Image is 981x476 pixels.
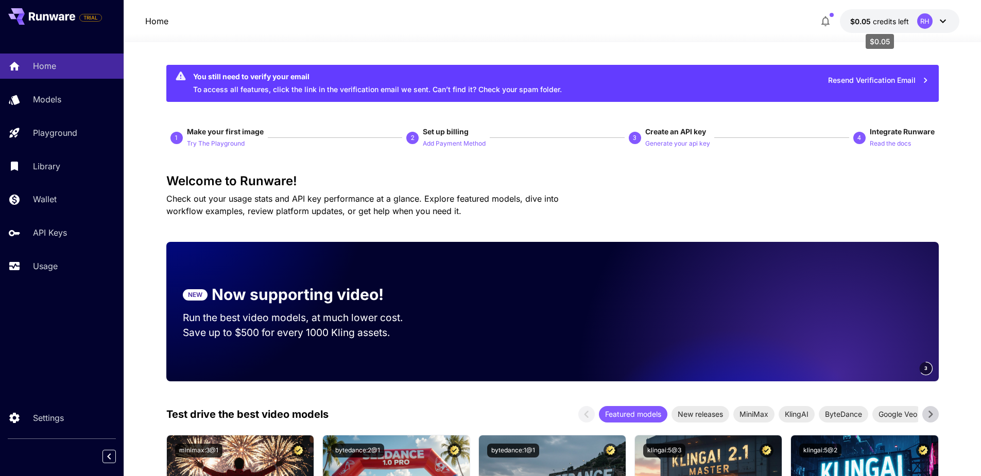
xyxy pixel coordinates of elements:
[870,127,935,136] span: Integrate Runware
[166,407,329,422] p: Test drive the best video models
[193,71,562,82] div: You still need to verify your email
[187,139,245,149] p: Try The Playground
[643,444,685,457] button: klingai:5@3
[760,444,773,457] button: Certified Model – Vetted for best performance and includes a commercial license.
[733,409,775,419] span: MiniMax
[183,325,423,340] p: Save up to $500 for every 1000 Kling assets.
[733,406,775,422] div: MiniMax
[187,137,245,149] button: Try The Playground
[799,444,841,457] button: klingai:5@2
[33,127,77,139] p: Playground
[33,160,60,172] p: Library
[924,364,927,372] span: 3
[645,127,706,136] span: Create an API key
[331,444,384,457] button: bytedance:2@1
[917,13,933,29] div: RH
[819,409,868,419] span: ByteDance
[872,406,923,422] div: Google Veo
[33,60,56,72] p: Home
[840,9,959,33] button: $0.05RH
[819,406,868,422] div: ByteDance
[866,34,894,49] div: $0.05
[916,444,930,457] button: Certified Model – Vetted for best performance and includes a commercial license.
[423,127,469,136] span: Set up billing
[102,450,116,463] button: Collapse sidebar
[187,127,264,136] span: Make your first image
[672,409,729,419] span: New releases
[33,93,61,105] p: Models
[599,406,667,422] div: Featured models
[672,406,729,422] div: New releases
[175,133,178,143] p: 1
[857,133,861,143] p: 4
[604,444,617,457] button: Certified Model – Vetted for best performance and includes a commercial license.
[33,226,67,239] p: API Keys
[212,283,384,306] p: Now supporting video!
[850,17,873,26] span: $0.05
[423,139,486,149] p: Add Payment Method
[145,15,168,27] a: Home
[850,16,909,27] div: $0.05
[645,139,710,149] p: Generate your api key
[166,174,939,188] h3: Welcome to Runware!
[870,137,911,149] button: Read the docs
[822,70,935,91] button: Resend Verification Email
[145,15,168,27] nav: breadcrumb
[33,412,64,424] p: Settings
[870,139,911,149] p: Read the docs
[33,193,57,205] p: Wallet
[423,137,486,149] button: Add Payment Method
[110,447,124,466] div: Collapse sidebar
[80,14,101,22] span: TRIAL
[33,260,58,272] p: Usage
[291,444,305,457] button: Certified Model – Vetted for best performance and includes a commercial license.
[873,17,909,26] span: credits left
[411,133,415,143] p: 2
[79,11,102,24] span: Add your payment card to enable full platform functionality.
[645,137,710,149] button: Generate your api key
[487,444,539,457] button: bytedance:1@1
[599,409,667,419] span: Featured models
[779,406,815,422] div: KlingAI
[166,193,559,216] span: Check out your usage stats and API key performance at a glance. Explore featured models, dive int...
[188,290,202,299] p: NEW
[175,444,222,457] button: minimax:3@1
[448,444,461,457] button: Certified Model – Vetted for best performance and includes a commercial license.
[633,133,636,143] p: 3
[779,409,815,419] span: KlingAI
[183,310,423,325] p: Run the best video models, at much lower cost.
[872,409,923,419] span: Google Veo
[193,68,562,99] div: To access all features, click the link in the verification email we sent. Can’t find it? Check yo...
